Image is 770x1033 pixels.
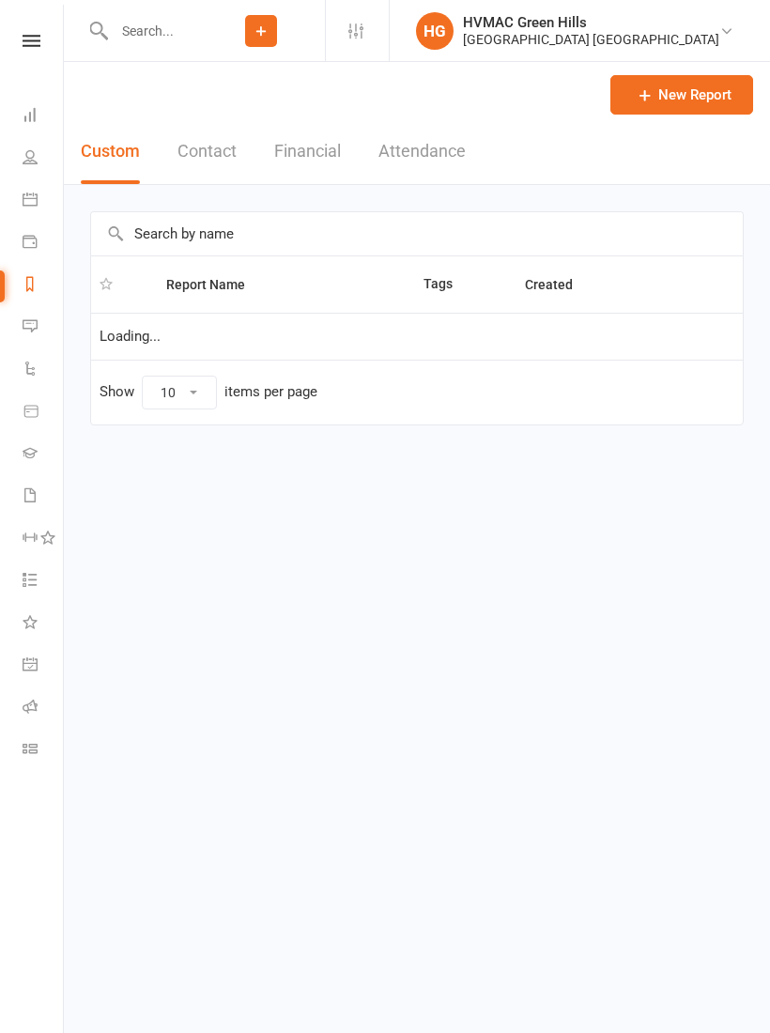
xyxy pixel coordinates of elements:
span: Created [525,277,593,292]
th: Tags [415,256,516,313]
div: items per page [224,384,317,400]
div: Show [100,376,317,409]
a: Payments [23,223,65,265]
a: Roll call kiosk mode [23,687,65,730]
span: Report Name [166,277,266,292]
a: Dashboard [23,96,65,138]
div: HVMAC Green Hills [463,14,719,31]
button: Created [525,273,593,296]
a: General attendance kiosk mode [23,645,65,687]
a: New Report [610,75,753,115]
input: Search by name [91,212,743,255]
input: Search... [108,18,197,44]
div: HG [416,12,454,50]
button: Attendance [378,119,466,184]
td: Loading... [91,313,743,360]
button: Custom [81,119,140,184]
a: People [23,138,65,180]
button: Report Name [166,273,266,296]
a: Class kiosk mode [23,730,65,772]
a: What's New [23,603,65,645]
button: Financial [274,119,341,184]
div: [GEOGRAPHIC_DATA] [GEOGRAPHIC_DATA] [463,31,719,48]
button: Contact [177,119,237,184]
a: Product Sales [23,392,65,434]
a: Calendar [23,180,65,223]
a: Reports [23,265,65,307]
